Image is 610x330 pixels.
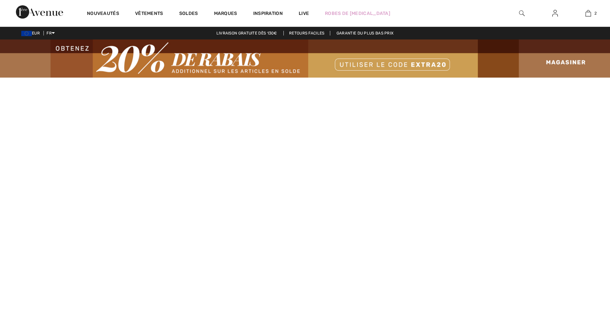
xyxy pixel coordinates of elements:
img: 1ère Avenue [16,5,63,19]
a: Live [299,10,309,17]
a: Robes de [MEDICAL_DATA] [325,10,390,17]
a: Livraison gratuite dès 130€ [211,31,282,35]
img: recherche [519,9,525,17]
a: Nouveautés [87,11,119,18]
a: Se connecter [547,9,563,18]
span: 2 [594,10,597,16]
span: EUR [21,31,42,35]
a: Garantie du plus bas prix [331,31,399,35]
span: Inspiration [253,11,283,18]
a: Vêtements [135,11,163,18]
a: Retours faciles [283,31,330,35]
span: FR [46,31,55,35]
a: 2 [572,9,604,17]
a: Soldes [179,11,198,18]
img: Mes infos [552,9,558,17]
a: Marques [214,11,237,18]
img: Mon panier [585,9,591,17]
img: Euro [21,31,32,36]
